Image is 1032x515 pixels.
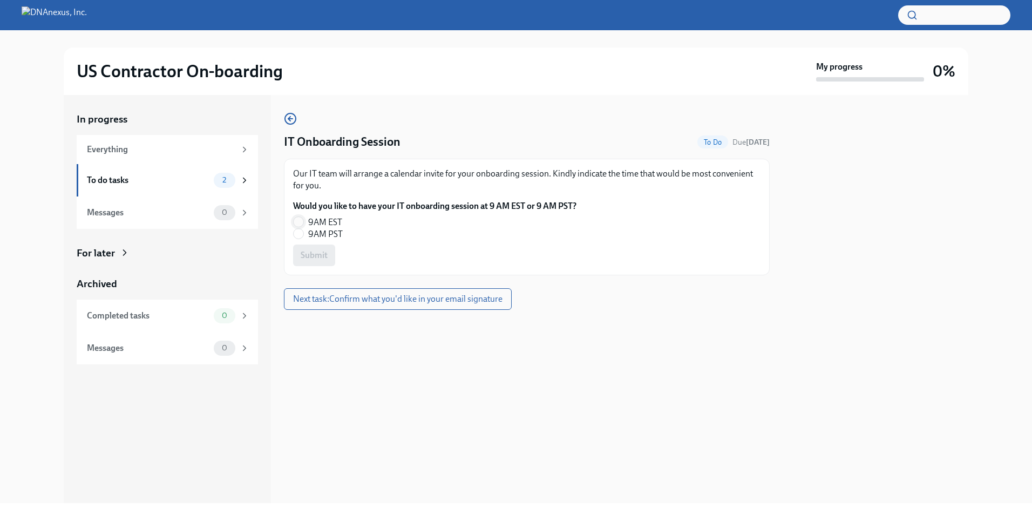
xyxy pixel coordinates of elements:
[933,62,955,81] h3: 0%
[697,138,728,146] span: To Do
[216,176,233,184] span: 2
[293,200,576,212] label: Would you like to have your IT onboarding session at 9 AM EST or 9 AM PST?
[77,112,258,126] a: In progress
[77,60,283,82] h2: US Contractor On-boarding
[308,216,342,228] span: 9AM EST
[77,277,258,291] a: Archived
[77,332,258,364] a: Messages0
[77,164,258,196] a: To do tasks2
[293,168,761,192] p: Our IT team will arrange a calendar invite for your onboarding session. Kindly indicate the time ...
[284,134,400,150] h4: IT Onboarding Session
[816,61,863,73] strong: My progress
[215,344,234,352] span: 0
[22,6,87,24] img: DNAnexus, Inc.
[77,246,258,260] a: For later
[215,208,234,216] span: 0
[87,144,235,155] div: Everything
[732,138,770,147] span: Due
[215,311,234,320] span: 0
[746,138,770,147] strong: [DATE]
[284,288,512,310] button: Next task:Confirm what you'd like in your email signature
[87,207,209,219] div: Messages
[308,228,343,240] span: 9AM PST
[87,342,209,354] div: Messages
[77,246,115,260] div: For later
[293,294,503,304] span: Next task : Confirm what you'd like in your email signature
[77,196,258,229] a: Messages0
[77,300,258,332] a: Completed tasks0
[732,137,770,147] span: October 14th, 2025 12:00
[87,310,209,322] div: Completed tasks
[77,135,258,164] a: Everything
[87,174,209,186] div: To do tasks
